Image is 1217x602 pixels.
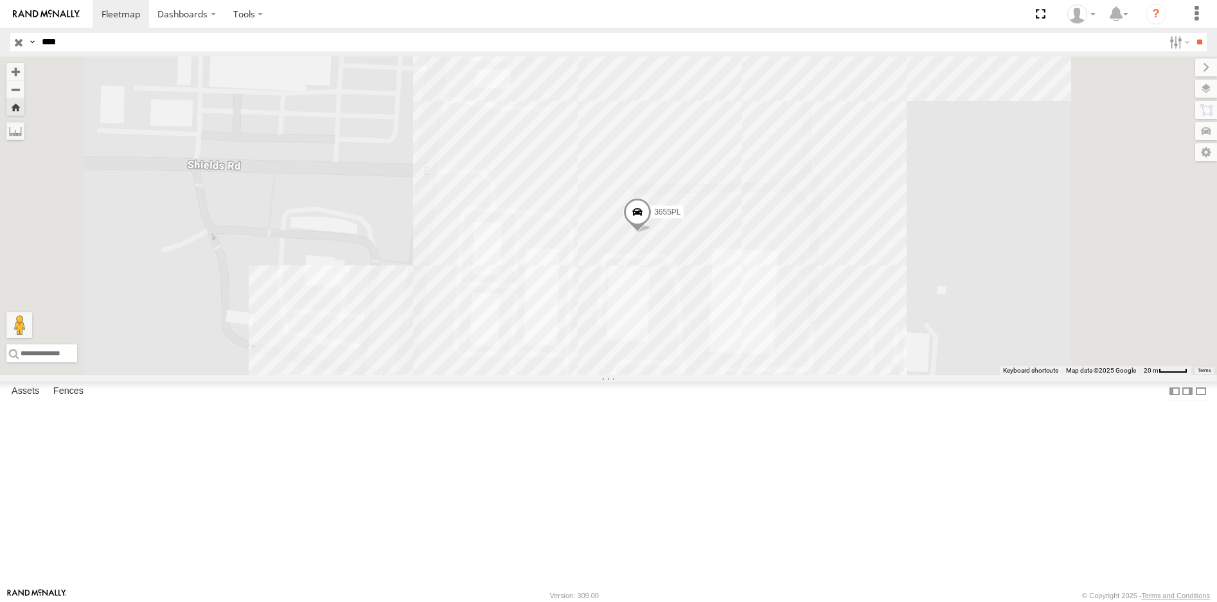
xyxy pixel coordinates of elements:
[27,33,37,51] label: Search Query
[1195,382,1207,400] label: Hide Summary Table
[6,312,32,338] button: Drag Pegman onto the map to open Street View
[6,122,24,140] label: Measure
[1082,592,1210,599] div: © Copyright 2025 -
[1164,33,1192,51] label: Search Filter Options
[6,98,24,116] button: Zoom Home
[550,592,599,599] div: Version: 309.00
[1198,368,1211,373] a: Terms (opens in new tab)
[1144,367,1159,374] span: 20 m
[7,589,66,602] a: Visit our Website
[13,10,80,19] img: rand-logo.svg
[1168,382,1181,400] label: Dock Summary Table to the Left
[1140,366,1191,375] button: Map Scale: 20 m per 41 pixels
[1195,143,1217,161] label: Map Settings
[1003,366,1058,375] button: Keyboard shortcuts
[1142,592,1210,599] a: Terms and Conditions
[5,382,46,400] label: Assets
[47,382,90,400] label: Fences
[1063,4,1100,24] div: Frances Musten
[1066,367,1136,374] span: Map data ©2025 Google
[6,63,24,80] button: Zoom in
[1181,382,1194,400] label: Dock Summary Table to the Right
[6,80,24,98] button: Zoom out
[1146,4,1166,24] i: ?
[654,208,680,217] span: 3655PL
